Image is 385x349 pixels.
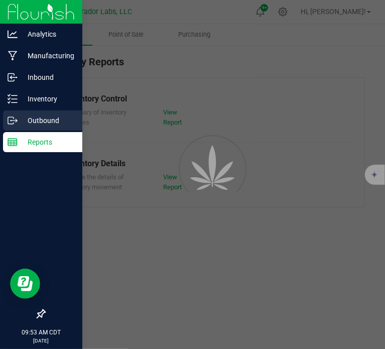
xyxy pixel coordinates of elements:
inline-svg: Manufacturing [8,51,18,61]
p: 09:53 AM CDT [5,328,78,337]
inline-svg: Outbound [8,115,18,126]
p: Reports [18,136,78,148]
p: Outbound [18,114,78,127]
inline-svg: Inbound [8,72,18,82]
inline-svg: Reports [8,137,18,147]
inline-svg: Analytics [8,29,18,39]
p: Inventory [18,93,78,105]
p: Manufacturing [18,50,78,62]
iframe: Resource center [10,269,40,299]
p: [DATE] [5,337,78,344]
inline-svg: Inventory [8,94,18,104]
p: Analytics [18,28,78,40]
p: Inbound [18,71,78,83]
